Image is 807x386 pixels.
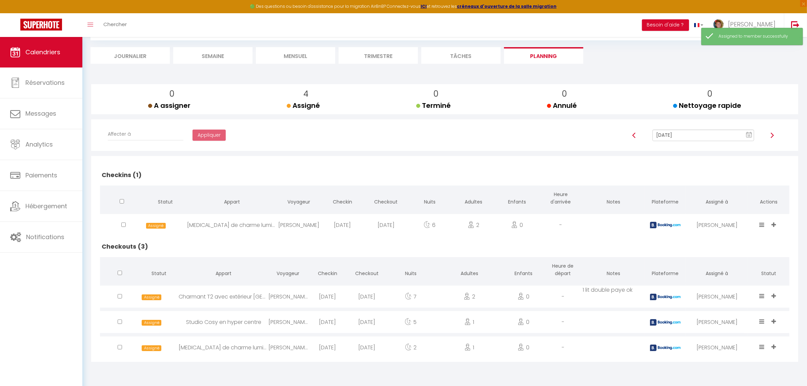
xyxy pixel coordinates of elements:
[686,257,748,284] th: Assigné à
[268,286,308,308] div: [PERSON_NAME]
[26,233,64,241] span: Notifications
[268,257,308,284] th: Voyageur
[457,3,557,9] a: créneaux d'ouverture de la salle migration
[421,3,427,9] a: ICI
[103,21,127,28] span: Chercher
[435,336,504,359] div: 1
[645,186,686,212] th: Plateforme
[686,214,748,236] div: [PERSON_NAME]
[347,311,386,333] div: [DATE]
[308,336,347,359] div: [DATE]
[387,286,435,308] div: 7
[686,336,748,359] div: [PERSON_NAME]
[20,19,62,31] img: Super Booking
[435,257,504,284] th: Adultes
[387,336,435,359] div: 2
[364,186,408,212] th: Checkout
[146,223,166,229] span: Assigné
[631,133,637,138] img: arrow-left3.svg
[421,47,501,64] li: Tâches
[179,336,268,359] div: [MEDICAL_DATA] de charme lumineux et central
[142,294,161,300] span: Assigné
[673,101,741,110] span: Nettoyage rapide
[277,214,321,236] div: [PERSON_NAME]
[543,311,583,333] div: -
[268,311,308,333] div: [PERSON_NAME]
[539,186,583,212] th: Heure d'arrivée
[308,311,347,333] div: [DATE]
[708,13,784,37] a: ... [PERSON_NAME]
[152,270,166,277] span: Statut
[347,286,386,308] div: [DATE]
[90,47,170,64] li: Journalier
[583,186,645,212] th: Notes
[504,311,543,333] div: 0
[347,257,386,284] th: Checkout
[543,286,583,308] div: -
[339,47,418,64] li: Trimestre
[321,186,364,212] th: Checkin
[552,88,577,100] p: 0
[642,19,689,31] button: Besoin d'aide ?
[187,214,277,236] div: [MEDICAL_DATA] de charme lumineux et central
[451,186,495,212] th: Adultes
[650,294,681,300] img: booking2.png
[719,33,796,40] div: Assigned to member successfully
[791,21,800,29] img: logout
[25,109,56,118] span: Messages
[650,345,681,351] img: booking2.png
[504,47,583,64] li: Planning
[650,222,681,228] img: booking2.png
[583,284,645,309] td: 1 lit double paye ok
[435,286,504,308] div: 2
[292,88,320,100] p: 4
[686,186,748,212] th: Assigné à
[268,336,308,359] div: [PERSON_NAME]
[713,19,724,30] img: ...
[173,47,253,64] li: Semaine
[495,214,539,236] div: 0
[25,140,53,149] span: Analytics
[158,198,173,205] span: Statut
[308,286,347,308] div: [DATE]
[179,286,268,308] div: Charmant T2 avec extérieur [GEOGRAPHIC_DATA]
[650,319,681,326] img: booking2.png
[308,257,347,284] th: Checkin
[364,214,408,236] div: [DATE]
[748,186,789,212] th: Actions
[422,88,451,100] p: 0
[728,20,775,28] span: [PERSON_NAME]
[679,88,741,100] p: 0
[277,186,321,212] th: Voyageur
[142,320,161,326] span: Assigné
[504,257,543,284] th: Enfants
[769,133,775,138] img: arrow-right3.svg
[25,78,65,87] span: Réservations
[495,186,539,212] th: Enfants
[451,214,495,236] div: 2
[686,286,748,308] div: [PERSON_NAME]
[347,336,386,359] div: [DATE]
[98,13,132,37] a: Chercher
[748,257,789,284] th: Statut
[747,134,751,137] text: 11
[543,336,583,359] div: -
[543,257,583,284] th: Heure de départ
[216,270,231,277] span: Appart
[408,186,451,212] th: Nuits
[179,311,268,333] div: Studio Cosy en hyper centre
[547,101,577,110] span: Annulé
[224,198,240,205] span: Appart
[25,202,67,210] span: Hébergement
[287,101,320,110] span: Assigné
[256,47,335,64] li: Mensuel
[539,214,583,236] div: -
[25,48,60,56] span: Calendriers
[5,3,26,23] button: Ouvrir le widget de chat LiveChat
[504,336,543,359] div: 0
[583,257,645,284] th: Notes
[416,101,451,110] span: Terminé
[652,130,754,141] input: Select Date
